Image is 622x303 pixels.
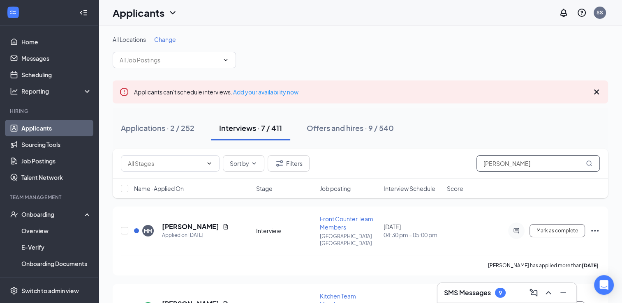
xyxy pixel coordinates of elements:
[557,286,570,299] button: Minimize
[499,289,502,296] div: 9
[21,210,85,218] div: Onboarding
[444,288,491,297] h3: SMS Messages
[10,287,18,295] svg: Settings
[383,184,435,193] span: Interview Schedule
[320,215,373,231] span: Front Counter Team Members
[320,233,379,247] p: [GEOGRAPHIC_DATA] [GEOGRAPHIC_DATA]
[592,87,601,97] svg: Cross
[21,223,92,239] a: Overview
[251,160,257,167] svg: ChevronDown
[21,87,92,95] div: Reporting
[582,262,599,269] b: [DATE]
[275,158,284,168] svg: Filter
[476,155,600,172] input: Search in interviews
[10,210,18,218] svg: UserCheck
[268,155,310,172] button: Filter Filters
[536,228,578,234] span: Mark as complete
[594,275,614,295] div: Open Intercom Messenger
[527,286,540,299] button: ComposeMessage
[9,8,17,16] svg: WorkstreamLogo
[383,231,442,239] span: 04:30 pm - 05:00 pm
[21,153,92,169] a: Job Postings
[529,288,539,298] svg: ComposeMessage
[10,194,90,201] div: Team Management
[447,184,463,193] span: Score
[597,9,603,16] div: SS
[256,184,273,193] span: Stage
[21,169,92,186] a: Talent Network
[21,34,92,50] a: Home
[168,8,178,18] svg: ChevronDown
[511,227,521,234] svg: ActiveChat
[128,159,203,168] input: All Stages
[256,227,315,235] div: Interview
[307,123,394,133] div: Offers and hires · 9 / 540
[559,8,569,18] svg: Notifications
[144,227,152,234] div: MM
[113,36,146,43] span: All Locations
[530,224,585,237] button: Mark as complete
[21,272,92,288] a: Activity log
[21,120,92,136] a: Applicants
[488,262,600,269] p: [PERSON_NAME] has applied more than .
[21,255,92,272] a: Onboarding Documents
[230,161,249,166] span: Sort by
[383,223,442,239] div: [DATE]
[154,36,176,43] span: Change
[206,160,213,167] svg: ChevronDown
[10,87,18,95] svg: Analysis
[79,9,88,17] svg: Collapse
[162,222,219,231] h5: [PERSON_NAME]
[162,231,229,239] div: Applied on [DATE]
[21,239,92,255] a: E-Verify
[222,223,229,230] svg: Document
[21,67,92,83] a: Scheduling
[21,287,79,295] div: Switch to admin view
[134,88,298,96] span: Applicants can't schedule interviews.
[542,286,555,299] button: ChevronUp
[320,184,351,193] span: Job posting
[222,57,229,63] svg: ChevronDown
[223,155,264,172] button: Sort byChevronDown
[21,50,92,67] a: Messages
[219,123,282,133] div: Interviews · 7 / 411
[558,288,568,298] svg: Minimize
[113,6,164,20] h1: Applicants
[119,87,129,97] svg: Error
[10,108,90,115] div: Hiring
[134,184,184,193] span: Name · Applied On
[121,123,194,133] div: Applications · 2 / 252
[577,8,587,18] svg: QuestionInfo
[586,160,592,167] svg: MagnifyingGlass
[233,88,298,96] a: Add your availability now
[590,226,600,236] svg: Ellipses
[120,55,219,64] input: All Job Postings
[21,136,92,153] a: Sourcing Tools
[543,288,553,298] svg: ChevronUp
